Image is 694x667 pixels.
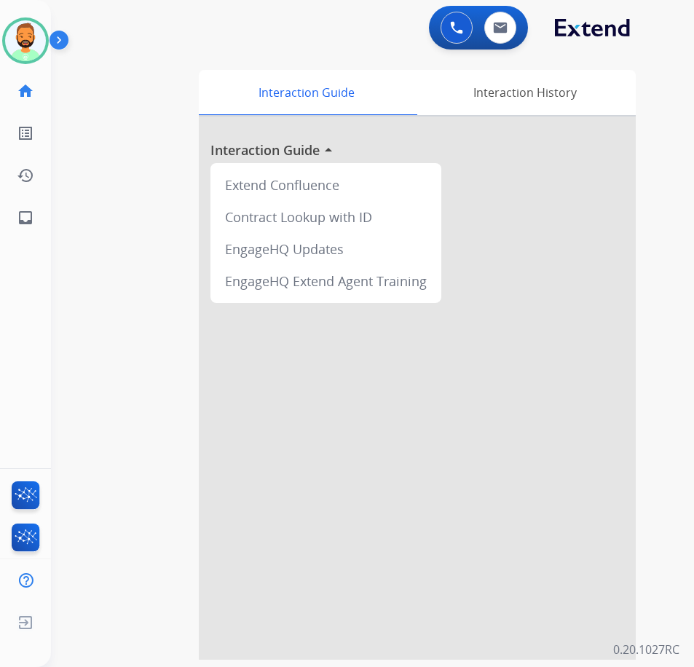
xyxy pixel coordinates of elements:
div: Interaction Guide [199,70,414,115]
div: Contract Lookup with ID [216,201,435,233]
div: EngageHQ Updates [216,233,435,265]
mat-icon: inbox [17,209,34,226]
div: Extend Confluence [216,169,435,201]
img: avatar [5,20,46,61]
mat-icon: list_alt [17,125,34,142]
p: 0.20.1027RC [613,641,679,658]
div: EngageHQ Extend Agent Training [216,265,435,297]
mat-icon: history [17,167,34,184]
mat-icon: home [17,82,34,100]
div: Interaction History [414,70,636,115]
